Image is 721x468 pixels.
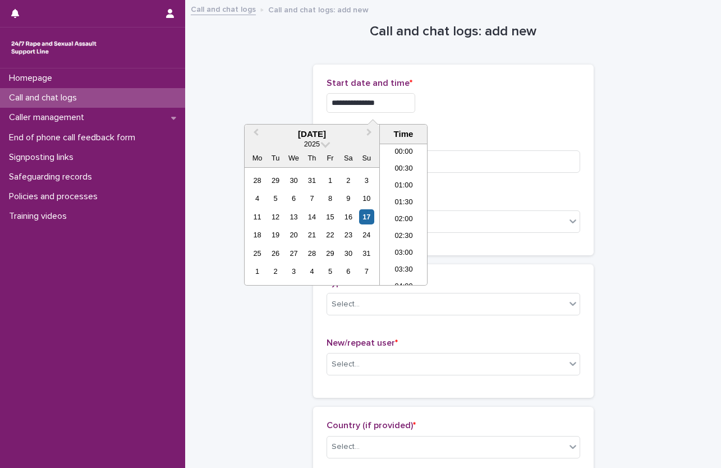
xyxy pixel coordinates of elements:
div: Choose Saturday, 2 August 2025 [341,173,356,188]
div: Choose Friday, 1 August 2025 [323,173,338,188]
div: Choose Wednesday, 30 July 2025 [286,173,301,188]
div: Time [383,129,424,139]
div: Fr [323,150,338,166]
div: Choose Friday, 22 August 2025 [323,227,338,242]
span: Start date and time [327,79,412,88]
div: Choose Sunday, 24 August 2025 [359,227,374,242]
p: Training videos [4,211,76,222]
div: Select... [332,441,360,453]
li: 00:30 [380,161,428,178]
div: Choose Friday, 29 August 2025 [323,246,338,261]
li: 00:00 [380,144,428,161]
div: Choose Tuesday, 29 July 2025 [268,173,283,188]
img: rhQMoQhaT3yELyF149Cw [9,36,99,59]
p: Policies and processes [4,191,107,202]
p: Call and chat logs: add new [268,3,369,15]
div: Choose Tuesday, 26 August 2025 [268,246,283,261]
li: 01:30 [380,195,428,212]
div: Choose Wednesday, 3 September 2025 [286,264,301,279]
li: 01:00 [380,178,428,195]
div: Choose Sunday, 17 August 2025 [359,209,374,224]
li: 03:00 [380,245,428,262]
div: Choose Wednesday, 6 August 2025 [286,191,301,206]
a: Call and chat logs [191,2,256,15]
div: Choose Friday, 15 August 2025 [323,209,338,224]
h1: Call and chat logs: add new [313,24,594,40]
span: 2025 [304,140,320,148]
div: Choose Saturday, 16 August 2025 [341,209,356,224]
li: 03:30 [380,262,428,279]
div: Choose Tuesday, 5 August 2025 [268,191,283,206]
p: Caller management [4,112,93,123]
div: [DATE] [245,129,379,139]
div: Choose Friday, 8 August 2025 [323,191,338,206]
div: Choose Saturday, 30 August 2025 [341,246,356,261]
div: Choose Sunday, 3 August 2025 [359,173,374,188]
div: Th [304,150,319,166]
div: Choose Wednesday, 13 August 2025 [286,209,301,224]
li: 04:00 [380,279,428,296]
div: Choose Thursday, 31 July 2025 [304,173,319,188]
div: Choose Saturday, 9 August 2025 [341,191,356,206]
button: Next Month [361,126,379,144]
span: New/repeat user [327,338,398,347]
div: Choose Thursday, 14 August 2025 [304,209,319,224]
div: We [286,150,301,166]
div: Select... [332,299,360,310]
li: 02:00 [380,212,428,228]
div: Choose Sunday, 10 August 2025 [359,191,374,206]
div: Choose Thursday, 4 September 2025 [304,264,319,279]
div: Choose Friday, 5 September 2025 [323,264,338,279]
div: Su [359,150,374,166]
div: Tu [268,150,283,166]
div: Choose Saturday, 6 September 2025 [341,264,356,279]
p: Call and chat logs [4,93,86,103]
div: Sa [341,150,356,166]
div: Choose Tuesday, 12 August 2025 [268,209,283,224]
div: Choose Wednesday, 20 August 2025 [286,227,301,242]
p: Safeguarding records [4,172,101,182]
div: Choose Monday, 1 September 2025 [250,264,265,279]
p: Homepage [4,73,61,84]
div: Mo [250,150,265,166]
div: Choose Monday, 4 August 2025 [250,191,265,206]
p: End of phone call feedback form [4,132,144,143]
div: Choose Thursday, 7 August 2025 [304,191,319,206]
div: Choose Tuesday, 2 September 2025 [268,264,283,279]
div: Choose Thursday, 21 August 2025 [304,227,319,242]
div: Select... [332,359,360,370]
button: Previous Month [246,126,264,144]
div: Choose Sunday, 7 September 2025 [359,264,374,279]
div: Choose Sunday, 31 August 2025 [359,246,374,261]
div: Choose Monday, 25 August 2025 [250,246,265,261]
div: Choose Saturday, 23 August 2025 [341,227,356,242]
div: Choose Monday, 11 August 2025 [250,209,265,224]
span: Country (if provided) [327,421,416,430]
div: month 2025-08 [248,171,375,281]
div: Choose Monday, 18 August 2025 [250,227,265,242]
li: 02:30 [380,228,428,245]
div: Choose Monday, 28 July 2025 [250,173,265,188]
div: Choose Tuesday, 19 August 2025 [268,227,283,242]
div: Choose Wednesday, 27 August 2025 [286,246,301,261]
p: Signposting links [4,152,82,163]
div: Choose Thursday, 28 August 2025 [304,246,319,261]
